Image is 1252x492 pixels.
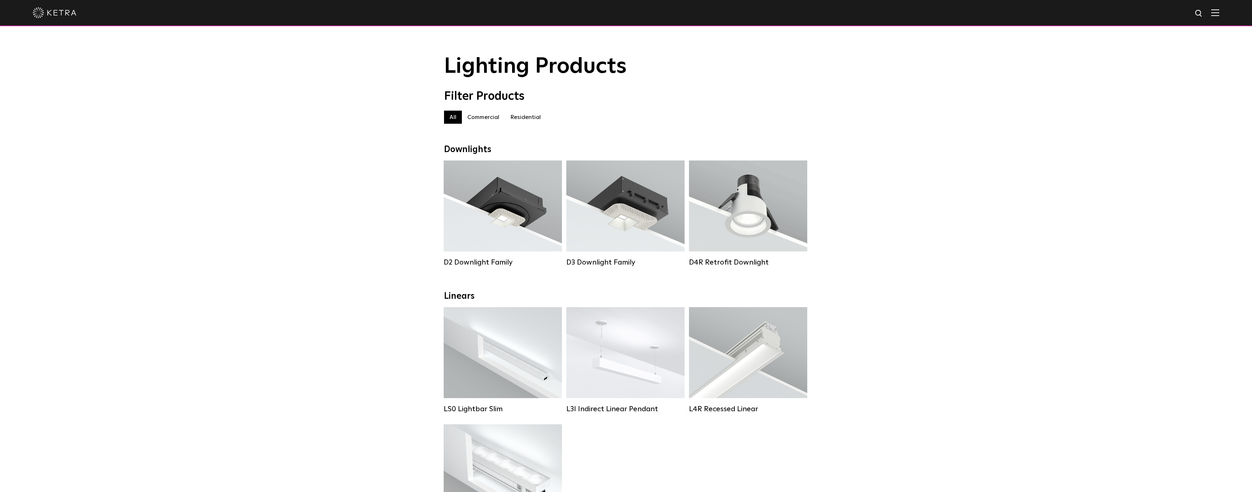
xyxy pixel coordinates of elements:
[444,405,562,413] div: LS0 Lightbar Slim
[462,111,505,124] label: Commercial
[444,291,808,302] div: Linears
[566,307,685,413] a: L3I Indirect Linear Pendant Lumen Output:400 / 600 / 800 / 1000Housing Colors:White / BlackContro...
[444,56,627,78] span: Lighting Products
[444,111,462,124] label: All
[444,144,808,155] div: Downlights
[689,160,807,267] a: D4R Retrofit Downlight Lumen Output:800Colors:White / BlackBeam Angles:15° / 25° / 40° / 60°Watta...
[566,405,685,413] div: L3I Indirect Linear Pendant
[566,160,685,267] a: D3 Downlight Family Lumen Output:700 / 900 / 1100Colors:White / Black / Silver / Bronze / Paintab...
[689,258,807,267] div: D4R Retrofit Downlight
[689,307,807,413] a: L4R Recessed Linear Lumen Output:400 / 600 / 800 / 1000Colors:White / BlackControl:Lutron Clear C...
[444,258,562,267] div: D2 Downlight Family
[33,7,76,18] img: ketra-logo-2019-white
[444,307,562,413] a: LS0 Lightbar Slim Lumen Output:200 / 350Colors:White / BlackControl:X96 Controller
[444,90,808,103] div: Filter Products
[566,258,685,267] div: D3 Downlight Family
[444,160,562,267] a: D2 Downlight Family Lumen Output:1200Colors:White / Black / Gloss Black / Silver / Bronze / Silve...
[505,111,546,124] label: Residential
[1194,9,1204,18] img: search icon
[689,405,807,413] div: L4R Recessed Linear
[1211,9,1219,16] img: Hamburger%20Nav.svg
